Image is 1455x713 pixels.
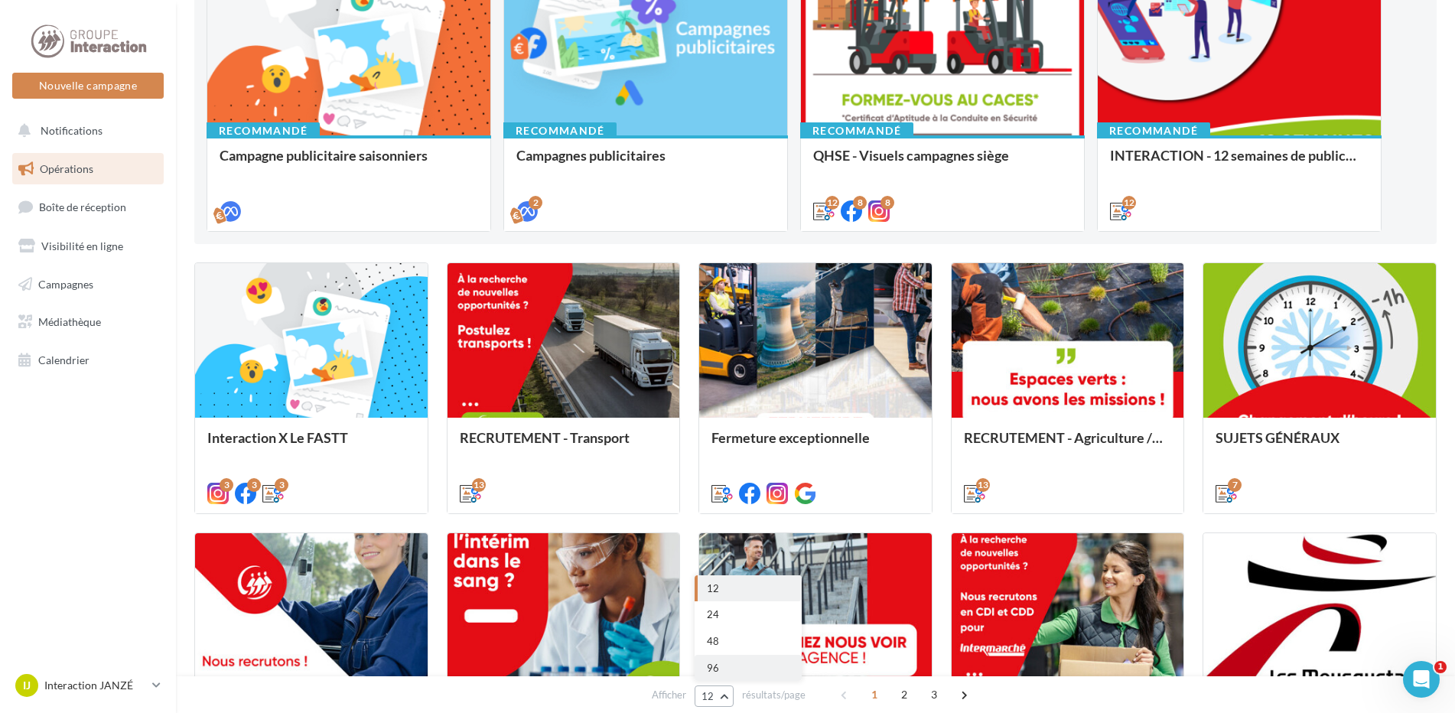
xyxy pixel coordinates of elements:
[707,635,719,647] span: 48
[695,601,802,628] button: 24
[707,662,719,674] span: 96
[9,269,167,301] a: Campagnes
[9,153,167,185] a: Opérations
[529,196,542,210] div: 2
[41,239,123,252] span: Visibilité en ligne
[695,575,802,602] button: 12
[220,478,233,492] div: 3
[275,478,288,492] div: 3
[1403,661,1440,698] iframe: Intercom live chat
[9,115,161,147] button: Notifications
[1216,430,1424,461] div: SUJETS GÉNÉRAUX
[695,655,802,682] button: 96
[1110,148,1369,178] div: INTERACTION - 12 semaines de publication
[207,430,415,461] div: Interaction X Le FASTT
[976,478,990,492] div: 13
[23,678,31,693] span: IJ
[922,682,946,707] span: 3
[472,478,486,492] div: 13
[800,122,913,139] div: Recommandé
[1434,661,1447,673] span: 1
[9,190,167,223] a: Boîte de réception
[38,353,90,366] span: Calendrier
[12,671,164,700] a: IJ Interaction JANZÉ
[695,628,802,655] button: 48
[652,688,686,702] span: Afficher
[813,148,1072,178] div: QHSE - Visuels campagnes siège
[701,690,714,702] span: 12
[460,430,668,461] div: RECRUTEMENT - Transport
[707,608,719,620] span: 24
[207,122,320,139] div: Recommandé
[964,430,1172,461] div: RECRUTEMENT - Agriculture / Espaces verts
[1097,122,1210,139] div: Recommandé
[707,582,719,594] span: 12
[711,430,920,461] div: Fermeture exceptionnelle
[853,196,867,210] div: 8
[892,682,916,707] span: 2
[38,277,93,290] span: Campagnes
[220,148,478,178] div: Campagne publicitaire saisonniers
[41,124,103,137] span: Notifications
[40,162,93,175] span: Opérations
[1122,196,1136,210] div: 12
[9,230,167,262] a: Visibilité en ligne
[695,685,734,707] button: 12
[39,200,126,213] span: Boîte de réception
[1228,478,1242,492] div: 7
[742,688,806,702] span: résultats/page
[38,315,101,328] span: Médiathèque
[44,678,146,693] p: Interaction JANZÉ
[12,73,164,99] button: Nouvelle campagne
[9,306,167,338] a: Médiathèque
[516,148,775,178] div: Campagnes publicitaires
[825,196,839,210] div: 12
[247,478,261,492] div: 3
[9,344,167,376] a: Calendrier
[862,682,887,707] span: 1
[503,122,617,139] div: Recommandé
[880,196,894,210] div: 8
